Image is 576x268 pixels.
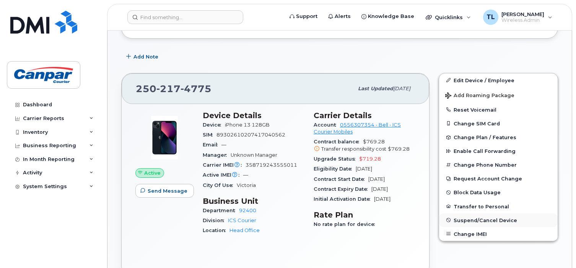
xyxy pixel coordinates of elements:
span: No rate plan for device [314,221,379,227]
span: Upgrade Status [314,156,359,162]
span: Account [314,122,340,128]
h3: Business Unit [203,197,304,206]
span: Add Note [133,53,158,60]
span: 358719243555011 [246,162,297,168]
span: Contract Expiry Date [314,186,371,192]
h3: Device Details [203,111,304,120]
span: $769.28 [388,146,410,152]
span: 89302610207417040562 [216,132,285,138]
span: Support [296,13,317,20]
button: Change SIM Card [439,117,558,130]
a: 0556307354 - Bell - ICS Courier Mobiles [314,122,401,135]
a: Knowledge Base [356,9,420,24]
div: Quicklinks [420,10,476,25]
span: Suspend/Cancel Device [454,217,517,223]
span: Carrier IMEI [203,162,246,168]
button: Reset Voicemail [439,103,558,117]
span: Transfer responsibility cost [321,146,386,152]
a: Head Office [229,227,260,233]
span: Add Roaming Package [445,93,514,100]
button: Change IMEI [439,227,558,241]
span: Last updated [358,86,393,91]
span: [DATE] [393,86,410,91]
span: Wireless Admin [501,17,544,23]
span: $719.28 [359,156,381,162]
span: Active IMEI [203,172,243,178]
span: Eligibility Date [314,166,356,172]
button: Add Roaming Package [439,87,558,103]
span: Alerts [335,13,351,20]
h3: Rate Plan [314,210,415,219]
button: Suspend/Cancel Device [439,213,558,227]
span: Device [203,122,225,128]
span: Victoria [237,182,256,188]
span: Contract Start Date [314,176,368,182]
button: Add Note [121,50,165,64]
span: Enable Call Forwarding [454,148,516,154]
span: Email [203,142,221,148]
span: 250 [136,83,212,94]
span: Knowledge Base [368,13,414,20]
div: Tony Ladriere [478,10,558,25]
span: [DATE] [368,176,385,182]
span: SIM [203,132,216,138]
input: Find something... [127,10,243,24]
span: iPhone 13 128GB [225,122,270,128]
span: Initial Activation Date [314,196,374,202]
button: Change Phone Number [439,158,558,172]
a: 92400 [239,208,256,213]
button: Send Message [135,184,194,198]
a: Alerts [323,9,356,24]
span: TL [487,13,495,22]
span: [DATE] [371,186,388,192]
span: Manager [203,152,231,158]
span: Location [203,227,229,233]
span: — [221,142,226,148]
span: Unknown Manager [231,152,277,158]
h3: Carrier Details [314,111,415,120]
a: Support [284,9,323,24]
span: [PERSON_NAME] [501,11,544,17]
span: Active [144,169,161,177]
span: City Of Use [203,182,237,188]
span: Division [203,218,228,223]
span: Contract balance [314,139,363,145]
button: Request Account Change [439,172,558,185]
span: Quicklinks [435,14,463,20]
button: Block Data Usage [439,185,558,199]
span: Send Message [148,187,187,195]
a: Edit Device / Employee [439,73,558,87]
button: Change Plan / Features [439,130,558,144]
button: Enable Call Forwarding [439,144,558,158]
a: ICS Courier [228,218,256,223]
span: Department [203,208,239,213]
img: image20231002-3703462-1ig824h.jpeg [142,115,187,161]
span: [DATE] [374,196,391,202]
span: — [243,172,248,178]
span: 4775 [181,83,212,94]
button: Transfer to Personal [439,200,558,213]
span: 217 [156,83,181,94]
span: $769.28 [314,139,415,153]
span: Change Plan / Features [454,135,516,140]
span: [DATE] [356,166,372,172]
